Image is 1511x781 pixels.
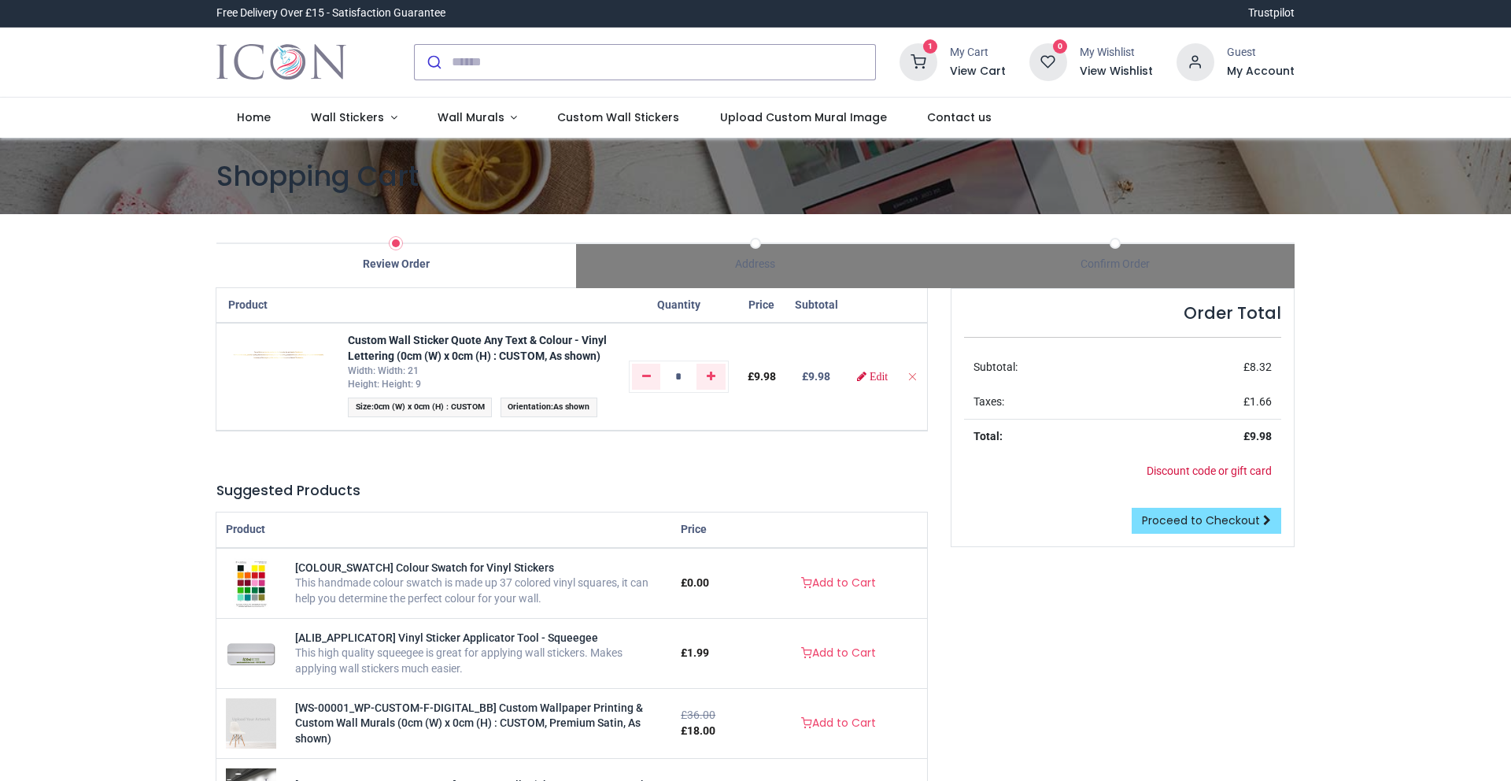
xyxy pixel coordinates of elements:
[802,370,830,383] b: £
[1029,54,1067,67] a: 0
[576,257,936,272] div: Address
[216,513,671,548] th: Product
[233,558,269,609] img: [COLOUR_SWATCH] Colour Swatch for Vinyl Stickers
[216,40,346,84] img: Icon Wall Stickers
[290,98,417,139] a: Wall Stickers
[927,109,992,125] span: Contact us
[348,365,419,376] span: Width: Width: 21
[720,109,887,125] span: Upload Custom Mural Image
[748,370,776,383] span: £
[900,54,937,67] a: 1
[295,701,643,745] a: [WS-00001_WP-CUSTOM-F-DIGITAL_BB] Custom Wallpaper Printing & Custom Wall Murals (0cm (W) x 0cm (...
[295,646,662,676] div: This high quality squeegee is great for applying wall stickers. Makes applying wall stickers much...
[557,109,679,125] span: Custom Wall Stickers
[1248,6,1295,21] a: Trustpilot
[233,576,269,589] a: [COLOUR_SWATCH] Colour Swatch for Vinyl Stickers
[216,157,1295,195] h1: Shopping Cart
[808,370,830,383] span: 9.98
[216,481,927,501] h5: Suggested Products
[1243,430,1272,442] strong: £
[870,371,888,382] span: Edit
[216,40,346,84] a: Logo of Icon Wall Stickers
[907,370,918,383] a: Remove from cart
[791,570,886,597] a: Add to Cart
[1053,39,1068,54] sup: 0
[501,398,597,417] span: :
[973,430,1003,442] strong: Total:
[226,698,276,749] img: [WS-00001_WP-CUSTOM-F-DIGITAL_BB] Custom Wallpaper Printing & Custom Wall Murals (0cm (W) x 0cm (...
[681,646,709,659] span: £
[311,109,384,125] span: Wall Stickers
[226,628,276,679] img: [ALIB_APPLICATOR] Vinyl Sticker Applicator Tool - Squeegee
[687,724,715,737] span: 18.00
[687,576,709,589] span: 0.00
[681,724,715,737] span: £
[374,402,485,412] span: 0cm (W) x 0cm (H) : CUSTOM
[348,334,607,362] a: Custom Wall Sticker Quote Any Text & Colour - Vinyl Lettering (0cm (W) x 0cm (H) : CUSTOM, As shown)
[295,631,598,644] a: [ALIB_APPLICATOR] Vinyl Sticker Applicator Tool - Squeegee
[553,402,589,412] span: As shown
[964,350,1145,385] td: Subtotal:
[348,398,492,417] span: :
[228,333,329,376] img: k08sTAAAAAZJREFUAwA2WGXmUG5rtAAAAABJRU5ErkJggg==
[785,288,848,324] th: Subtotal
[857,371,888,382] a: Edit
[237,109,271,125] span: Home
[1080,45,1153,61] div: My Wishlist
[671,513,749,548] th: Price
[950,45,1006,61] div: My Cart
[1250,430,1272,442] span: 9.98
[791,640,886,667] a: Add to Cart
[295,576,662,606] div: This handmade colour swatch is made up 37 colored vinyl squares, it can help you determine the pe...
[1142,513,1260,528] span: Proceed to Checkout
[657,298,700,311] span: Quantity
[438,109,504,125] span: Wall Murals
[950,64,1006,80] a: View Cart
[681,709,715,721] del: £
[415,45,452,80] button: Submit
[681,576,709,589] span: £
[1250,395,1272,408] span: 1.66
[696,364,726,389] a: Add one
[1080,64,1153,80] a: View Wishlist
[226,646,276,659] a: [ALIB_APPLICATOR] Vinyl Sticker Applicator Tool - Squeegee
[1147,465,1272,477] a: Discount code or gift card
[791,710,886,737] a: Add to Cart
[687,646,709,659] span: 1.99
[295,561,554,574] a: [COLOUR_SWATCH] Colour Swatch for Vinyl Stickers
[1132,508,1281,535] a: Proceed to Checkout
[923,39,938,54] sup: 1
[216,6,445,21] div: Free Delivery Over £15 - Satisfaction Guarantee
[964,385,1145,420] td: Taxes:
[1227,64,1295,80] a: My Account
[216,257,576,272] div: Review Order
[1227,45,1295,61] div: Guest
[632,364,661,389] a: Remove one
[738,288,785,324] th: Price
[1243,361,1272,373] span: £
[964,302,1281,324] h4: Order Total
[356,402,371,412] span: Size
[935,257,1295,272] div: Confirm Order
[348,379,421,390] span: Height: Height: 9
[1250,361,1272,373] span: 8.32
[226,716,276,729] a: [WS-00001_WP-CUSTOM-F-DIGITAL_BB] Custom Wallpaper Printing & Custom Wall Murals (0cm (W) x 0cm (...
[687,709,715,721] span: 36.00
[417,98,538,139] a: Wall Murals
[1243,395,1272,408] span: £
[216,288,338,324] th: Product
[754,370,776,383] span: 9.98
[508,402,551,412] span: Orientation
